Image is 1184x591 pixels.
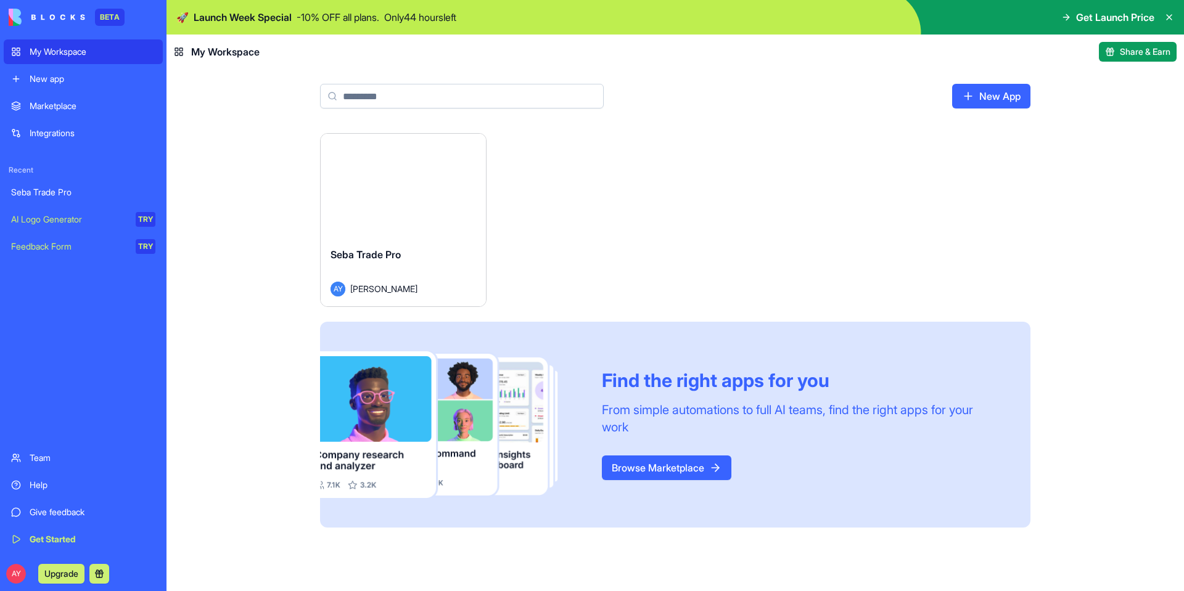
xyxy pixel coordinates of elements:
span: Recent [4,165,163,175]
a: New app [4,67,163,91]
a: Upgrade [38,567,84,579]
span: AY [6,564,26,584]
div: Marketplace [30,100,155,112]
a: Browse Marketplace [602,455,731,480]
div: New app [30,73,155,85]
p: - 10 % OFF all plans. [297,10,379,25]
span: My Workspace [191,44,260,59]
div: Team [30,452,155,464]
div: TRY [136,239,155,254]
a: Marketplace [4,94,163,118]
a: Feedback FormTRY [4,234,163,259]
a: Seba Trade ProAY[PERSON_NAME] [320,133,487,307]
a: Team [4,446,163,470]
div: Integrations [30,127,155,139]
a: Integrations [4,121,163,145]
div: Give feedback [30,506,155,518]
div: My Workspace [30,46,155,58]
button: Upgrade [38,564,84,584]
a: AI Logo GeneratorTRY [4,207,163,232]
div: From simple automations to full AI teams, find the right apps for your work [602,401,1001,436]
span: AY [331,282,345,296]
div: Get Started [30,533,155,545]
div: Seba Trade Pro [11,186,155,198]
a: Give feedback [4,500,163,524]
span: 🚀 [176,10,189,25]
a: Get Started [4,527,163,552]
button: Share & Earn [1099,42,1177,62]
span: Launch Week Special [194,10,292,25]
span: Share & Earn [1120,46,1170,58]
div: BETA [95,9,125,26]
a: My Workspace [4,39,163,64]
div: AI Logo Generator [11,213,127,226]
a: BETA [9,9,125,26]
div: TRY [136,212,155,227]
div: Help [30,479,155,491]
span: [PERSON_NAME] [350,282,417,295]
a: Help [4,473,163,497]
span: Get Launch Price [1076,10,1154,25]
img: logo [9,9,85,26]
img: Frame_181_egmpey.png [320,351,582,499]
a: Seba Trade Pro [4,180,163,205]
div: Find the right apps for you [602,369,1001,391]
span: Seba Trade Pro [331,248,401,261]
a: New App [952,84,1030,108]
div: Feedback Form [11,240,127,253]
p: Only 44 hours left [384,10,456,25]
